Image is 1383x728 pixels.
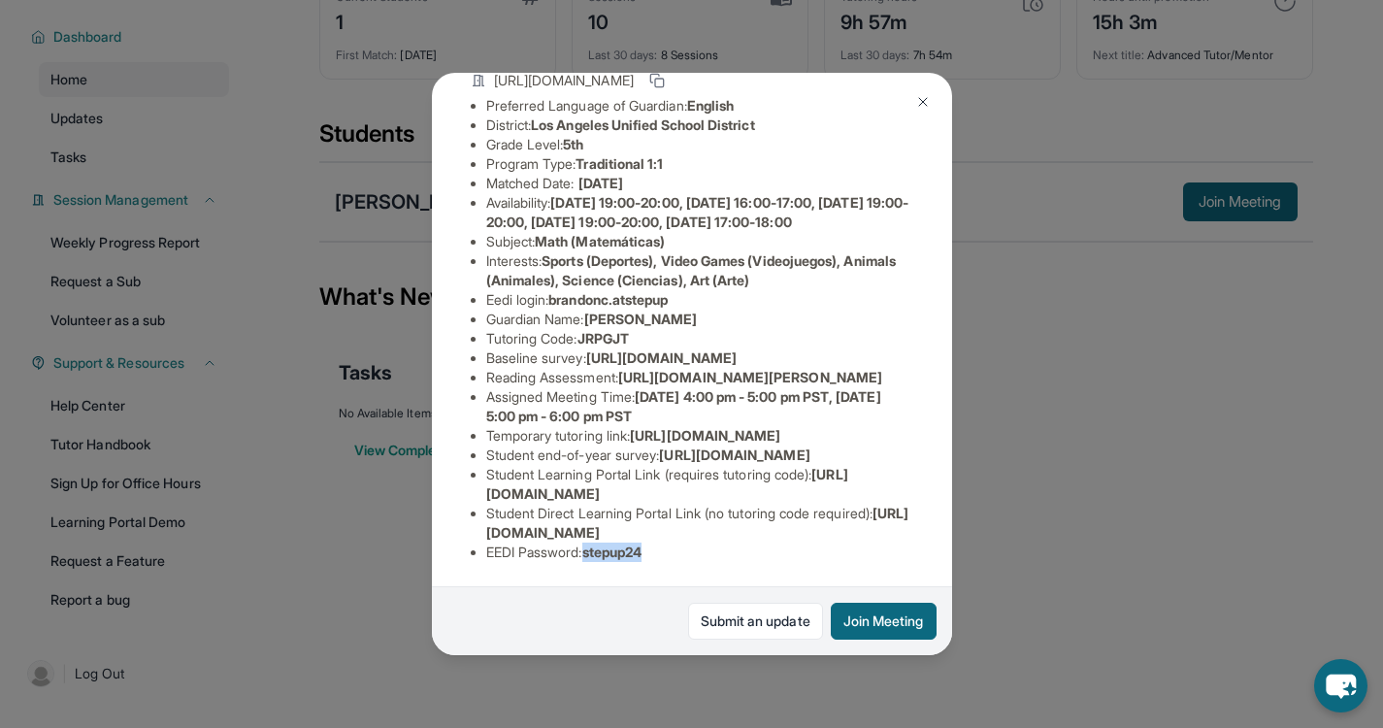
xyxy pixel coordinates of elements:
li: Availability: [486,193,913,232]
li: District: [486,116,913,135]
li: Student end-of-year survey : [486,446,913,465]
span: English [687,97,735,114]
span: stepup24 [582,544,642,560]
li: Interests : [486,251,913,290]
span: [DATE] [578,175,623,191]
li: Baseline survey : [486,348,913,368]
span: [URL][DOMAIN_NAME] [630,427,780,444]
button: Join Meeting [831,603,937,640]
span: [DATE] 4:00 pm - 5:00 pm PST, [DATE] 5:00 pm - 6:00 pm PST [486,388,881,424]
li: Temporary tutoring link : [486,426,913,446]
li: Preferred Language of Guardian: [486,96,913,116]
li: Program Type: [486,154,913,174]
span: Sports (Deportes), Video Games (Videojuegos), Animals (Animales), Science (Ciencias), Art (Arte) [486,252,896,288]
li: Eedi login : [486,290,913,310]
li: Assigned Meeting Time : [486,387,913,426]
li: Matched Date: [486,174,913,193]
span: brandonc.atstepup [548,291,668,308]
span: Math (Matemáticas) [535,233,665,249]
span: [URL][DOMAIN_NAME] [494,71,634,90]
button: Copy link [645,69,669,92]
a: Submit an update [688,603,823,640]
span: Traditional 1:1 [576,155,663,172]
li: Subject : [486,232,913,251]
li: Student Learning Portal Link (requires tutoring code) : [486,465,913,504]
span: [URL][DOMAIN_NAME][PERSON_NAME] [618,369,882,385]
li: Grade Level: [486,135,913,154]
span: [URL][DOMAIN_NAME] [659,447,809,463]
span: [PERSON_NAME] [584,311,698,327]
span: [URL][DOMAIN_NAME] [586,349,737,366]
img: Close Icon [915,94,931,110]
span: [DATE] 19:00-20:00, [DATE] 16:00-17:00, [DATE] 19:00-20:00, [DATE] 19:00-20:00, [DATE] 17:00-18:00 [486,194,909,230]
li: Student Direct Learning Portal Link (no tutoring code required) : [486,504,913,543]
li: Guardian Name : [486,310,913,329]
span: Los Angeles Unified School District [531,116,754,133]
span: JRPGJT [577,330,629,347]
button: chat-button [1314,659,1367,712]
li: Tutoring Code : [486,329,913,348]
li: EEDI Password : [486,543,913,562]
li: Reading Assessment : [486,368,913,387]
span: 5th [563,136,583,152]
